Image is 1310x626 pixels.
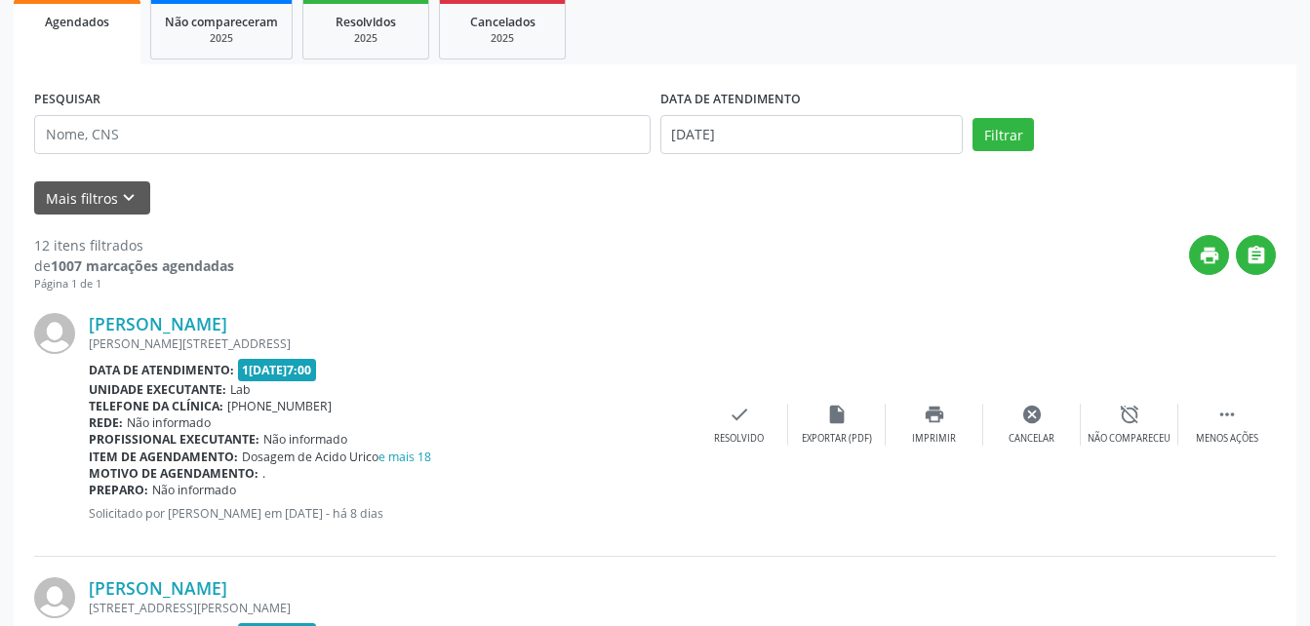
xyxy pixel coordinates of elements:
span: . [262,465,265,482]
input: Nome, CNS [34,115,651,154]
span: Não compareceram [165,14,278,30]
b: Data de atendimento: [89,362,234,378]
i: print [924,404,945,425]
input: Selecione um intervalo [660,115,964,154]
b: Item de agendamento: [89,449,238,465]
div: de [34,255,234,276]
img: img [34,313,75,354]
div: Página 1 de 1 [34,276,234,293]
div: Resolvido [714,432,764,446]
i:  [1216,404,1238,425]
b: Motivo de agendamento: [89,465,258,482]
span: Não informado [263,431,347,448]
span: Lab [230,381,251,398]
i: check [729,404,750,425]
span: Não informado [127,414,211,431]
div: 2025 [165,31,278,46]
i: keyboard_arrow_down [118,187,139,209]
span: Dosagem de Acido Urico [242,449,431,465]
a: e mais 18 [378,449,431,465]
strong: 1007 marcações agendadas [51,256,234,275]
div: 2025 [317,31,415,46]
div: 12 itens filtrados [34,235,234,255]
div: Imprimir [912,432,956,446]
i:  [1246,245,1267,266]
div: Menos ações [1196,432,1258,446]
span: 1[DATE]7:00 [238,359,317,381]
p: Solicitado por [PERSON_NAME] em [DATE] - há 8 dias [89,505,691,522]
b: Preparo: [89,482,148,498]
div: [PERSON_NAME][STREET_ADDRESS] [89,335,691,352]
button: print [1189,235,1229,275]
div: Exportar (PDF) [802,432,872,446]
button: Filtrar [973,118,1034,151]
label: PESQUISAR [34,85,100,115]
a: [PERSON_NAME] [89,577,227,599]
i: insert_drive_file [826,404,848,425]
span: Resolvidos [336,14,396,30]
span: Não informado [152,482,236,498]
b: Profissional executante: [89,431,259,448]
div: [STREET_ADDRESS][PERSON_NAME] [89,600,983,616]
b: Rede: [89,414,123,431]
a: [PERSON_NAME] [89,313,227,334]
i: cancel [1021,404,1043,425]
span: Agendados [45,14,109,30]
button: Mais filtroskeyboard_arrow_down [34,181,150,215]
button:  [1236,235,1276,275]
div: Não compareceu [1088,432,1171,446]
b: Telefone da clínica: [89,398,223,414]
i: alarm_off [1119,404,1140,425]
div: Cancelar [1009,432,1054,446]
div: 2025 [454,31,551,46]
b: Unidade executante: [89,381,226,398]
label: DATA DE ATENDIMENTO [660,85,801,115]
span: [PHONE_NUMBER] [227,398,332,414]
i: print [1199,245,1220,266]
span: Cancelados [470,14,536,30]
